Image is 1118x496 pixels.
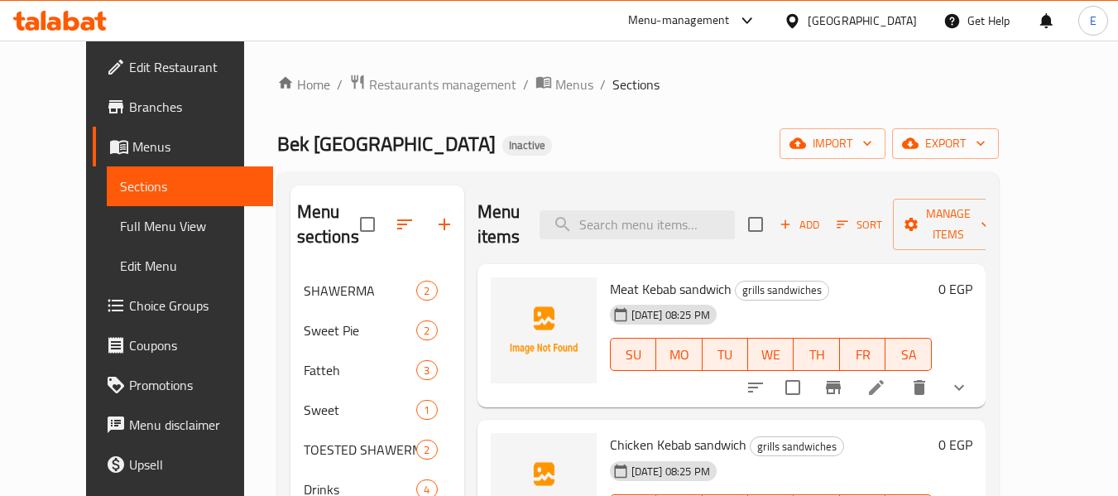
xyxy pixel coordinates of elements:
span: TOESTED SHAWERMA [304,440,417,460]
span: Sort [837,215,882,234]
svg: Show Choices [949,378,969,397]
span: SHAWERMA [304,281,417,301]
span: 1 [417,402,436,418]
span: Chicken Kebab sandwich [610,432,746,457]
span: Select to update [775,370,810,405]
span: Edit Restaurant [129,57,260,77]
span: Sort items [826,212,893,238]
div: grills sandwiches [735,281,829,301]
a: Edit Menu [107,246,273,286]
a: Choice Groups [93,286,273,325]
a: Edit menu item [866,378,886,397]
span: grills sandwiches [736,281,828,300]
a: Edit Restaurant [93,47,273,87]
input: search [540,210,735,239]
span: Menus [555,75,593,94]
div: Sweet Pie2 [290,311,464,350]
span: Promotions [129,375,260,395]
span: Sweet Pie [304,320,417,340]
button: MO [656,338,702,371]
span: Fatteh [304,360,417,380]
button: WE [748,338,794,371]
button: Add [773,212,826,238]
span: 2 [417,283,436,299]
span: Restaurants management [369,75,516,94]
span: Full Menu View [120,216,260,236]
span: Sweet [304,400,417,420]
a: Menus [93,127,273,166]
div: items [416,360,437,380]
a: Restaurants management [349,74,516,95]
button: import [780,128,885,159]
span: Sections [120,176,260,196]
a: Coupons [93,325,273,365]
div: items [416,320,437,340]
span: MO [663,343,695,367]
button: Sort [833,212,886,238]
span: Choice Groups [129,296,260,315]
span: Sections [612,75,660,94]
button: TH [794,338,839,371]
li: / [600,75,606,94]
a: Promotions [93,365,273,405]
a: Home [277,75,330,94]
span: Meat Kebab sandwich [610,277,732,301]
span: Menu disclaimer [129,415,260,435]
li: / [523,75,529,94]
span: grills sandwiches [751,437,843,456]
img: Meat Kebab sandwich [491,277,597,383]
button: SU [610,338,656,371]
span: 2 [417,323,436,339]
span: SA [892,343,924,367]
button: show more [939,368,979,407]
span: TU [709,343,741,367]
span: [DATE] 08:25 PM [625,464,717,479]
div: items [416,440,437,460]
a: Full Menu View [107,206,273,246]
span: FR [847,343,879,367]
span: TH [800,343,833,367]
a: Branches [93,87,273,127]
button: Manage items [893,199,1004,250]
span: import [793,133,872,154]
a: Sections [107,166,273,206]
span: Select section [738,207,773,242]
li: / [337,75,343,94]
div: Menu-management [628,11,730,31]
span: Select all sections [350,207,385,242]
h2: Menu sections [297,200,360,249]
button: FR [840,338,885,371]
span: Inactive [502,138,552,152]
span: 2 [417,442,436,458]
div: Inactive [502,136,552,156]
span: Branches [129,97,260,117]
div: Sweet1 [290,390,464,430]
span: Edit Menu [120,256,260,276]
a: Menus [535,74,593,95]
span: SU [617,343,650,367]
span: Upsell [129,455,260,474]
span: E [1090,12,1096,30]
button: sort-choices [736,368,775,407]
button: SA [885,338,931,371]
div: SHAWERMA2 [290,271,464,311]
span: 3 [417,363,436,378]
nav: breadcrumb [277,74,999,95]
button: Branch-specific-item [813,368,853,407]
span: Coupons [129,335,260,355]
a: Menu disclaimer [93,405,273,445]
span: Manage items [906,204,991,245]
div: TOESTED SHAWERMA2 [290,430,464,470]
h6: 0 EGP [938,277,972,301]
span: Menus [132,137,260,157]
button: TU [703,338,748,371]
span: WE [755,343,787,367]
span: [DATE] 08:25 PM [625,307,717,323]
button: export [892,128,999,159]
a: Upsell [93,445,273,484]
